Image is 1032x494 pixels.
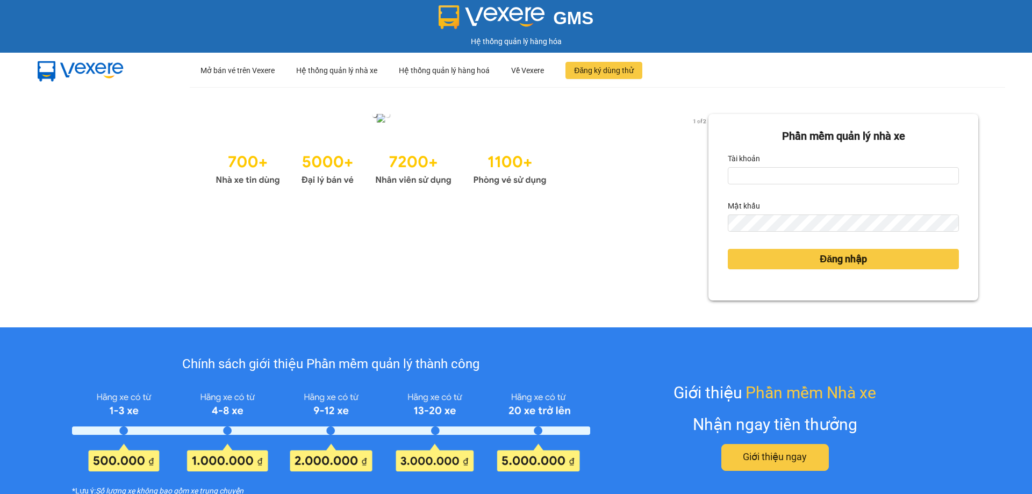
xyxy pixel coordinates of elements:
[690,114,708,128] p: 1 of 2
[216,147,547,188] img: Statistics.png
[693,114,708,126] button: next slide / item
[565,62,642,79] button: Đăng ký dùng thử
[511,53,544,88] div: Về Vexere
[372,113,377,117] li: slide item 1
[296,53,377,88] div: Hệ thống quản lý nhà xe
[72,354,590,375] div: Chính sách giới thiệu Phần mềm quản lý thành công
[439,5,545,29] img: logo 2
[200,53,275,88] div: Mở bán vé trên Vexere
[553,8,593,28] span: GMS
[746,380,876,405] span: Phần mềm Nhà xe
[728,167,959,184] input: Tài khoản
[728,214,959,232] input: Mật khẩu
[728,249,959,269] button: Đăng nhập
[820,252,867,267] span: Đăng nhập
[72,388,590,471] img: policy-intruduce-detail.png
[399,53,490,88] div: Hệ thống quản lý hàng hoá
[721,444,829,471] button: Giới thiệu ngay
[728,197,760,214] label: Mật khẩu
[385,113,390,117] li: slide item 2
[693,412,857,437] div: Nhận ngay tiền thưởng
[3,35,1029,47] div: Hệ thống quản lý hàng hóa
[743,449,807,464] span: Giới thiệu ngay
[728,128,959,145] div: Phần mềm quản lý nhà xe
[27,53,134,88] img: mbUUG5Q.png
[54,114,69,126] button: previous slide / item
[673,380,876,405] div: Giới thiệu
[439,16,594,25] a: GMS
[728,150,760,167] label: Tài khoản
[574,65,634,76] span: Đăng ký dùng thử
